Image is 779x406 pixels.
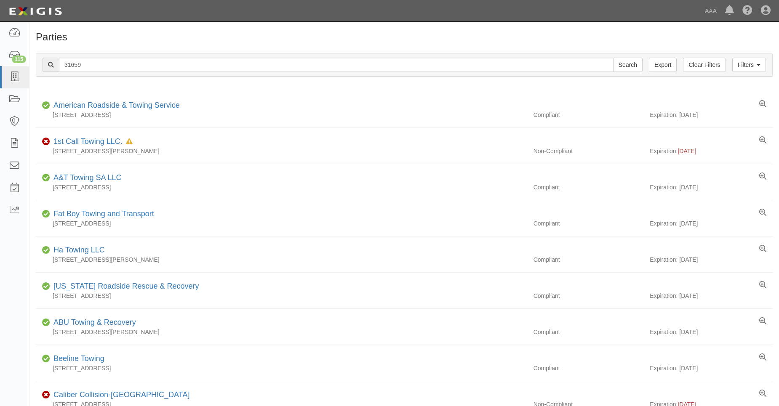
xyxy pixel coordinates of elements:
[527,147,650,155] div: Non-Compliant
[12,56,26,63] div: 115
[650,364,773,372] div: Expiration: [DATE]
[42,103,50,109] i: Compliant
[527,183,650,191] div: Compliant
[36,219,527,228] div: [STREET_ADDRESS]
[613,58,643,72] input: Search
[678,148,696,154] span: [DATE]
[650,111,773,119] div: Expiration: [DATE]
[50,390,189,401] div: Caliber Collision-Bedford Heights
[527,328,650,336] div: Compliant
[36,183,527,191] div: [STREET_ADDRESS]
[42,392,50,398] i: Non-Compliant
[527,111,650,119] div: Compliant
[53,210,154,218] a: Fat Boy Towing and Transport
[683,58,726,72] a: Clear Filters
[50,172,121,183] div: A&T Towing SA LLC
[759,353,766,362] a: View results summary
[527,255,650,264] div: Compliant
[759,390,766,398] a: View results summary
[42,320,50,326] i: Compliant
[650,255,773,264] div: Expiration: [DATE]
[42,247,50,253] i: Compliant
[36,328,527,336] div: [STREET_ADDRESS][PERSON_NAME]
[650,292,773,300] div: Expiration: [DATE]
[742,6,752,16] i: Help Center - Complianz
[759,209,766,217] a: View results summary
[650,219,773,228] div: Expiration: [DATE]
[53,390,189,399] a: Caliber Collision-[GEOGRAPHIC_DATA]
[53,354,104,363] a: Beeline Towing
[759,136,766,145] a: View results summary
[50,245,105,256] div: Ha Towing LLC
[53,101,180,109] a: American Roadside & Towing Service
[527,292,650,300] div: Compliant
[50,353,104,364] div: Beeline Towing
[50,100,180,111] div: American Roadside & Towing Service
[50,209,154,220] div: Fat Boy Towing and Transport
[53,246,105,254] a: Ha Towing LLC
[53,282,199,290] a: [US_STATE] Roadside Rescue & Recovery
[732,58,766,72] a: Filters
[527,364,650,372] div: Compliant
[36,292,527,300] div: [STREET_ADDRESS]
[650,328,773,336] div: Expiration: [DATE]
[50,317,136,328] div: ABU Towing & Recovery
[649,58,677,72] a: Export
[650,147,773,155] div: Expiration:
[36,147,527,155] div: [STREET_ADDRESS][PERSON_NAME]
[36,111,527,119] div: [STREET_ADDRESS]
[36,364,527,372] div: [STREET_ADDRESS]
[42,139,50,145] i: Non-Compliant
[527,219,650,228] div: Compliant
[50,281,199,292] div: Missouri Roadside Rescue & Recovery
[759,100,766,109] a: View results summary
[50,136,133,147] div: 1st Call Towing LLC.
[126,139,133,145] i: In Default since 09/02/2025
[42,356,50,362] i: Compliant
[42,284,50,289] i: Compliant
[650,183,773,191] div: Expiration: [DATE]
[36,32,773,42] h1: Parties
[59,58,614,72] input: Search
[759,317,766,326] a: View results summary
[53,173,121,182] a: A&T Towing SA LLC
[6,4,64,19] img: logo-5460c22ac91f19d4615b14bd174203de0afe785f0fc80cf4dbbc73dc1793850b.png
[36,255,527,264] div: [STREET_ADDRESS][PERSON_NAME]
[42,211,50,217] i: Compliant
[759,172,766,181] a: View results summary
[53,137,123,146] a: 1st Call Towing LLC.
[53,318,136,326] a: ABU Towing & Recovery
[759,245,766,253] a: View results summary
[42,175,50,181] i: Compliant
[759,281,766,289] a: View results summary
[701,3,721,19] a: AAA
